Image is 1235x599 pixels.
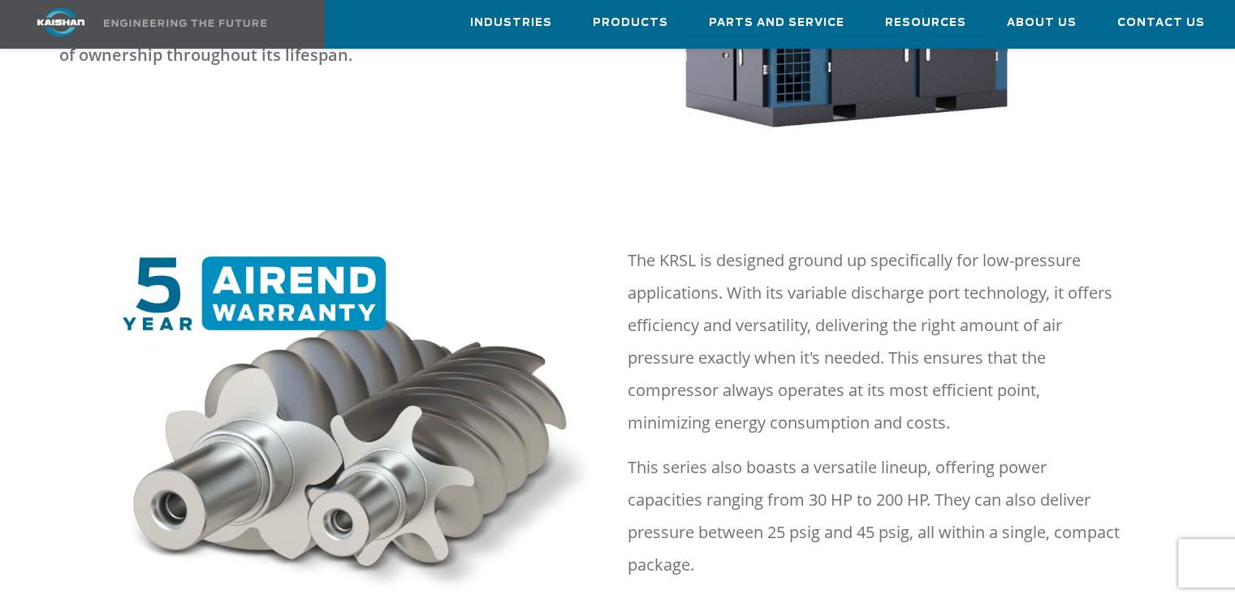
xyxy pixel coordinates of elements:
img: Engineering the future [104,19,266,27]
span: Contact Us [1117,14,1205,32]
span: Industries [470,14,552,32]
a: Parts and Service [709,1,844,45]
span: Parts and Service [709,14,844,32]
a: Contact Us [1117,1,1205,45]
a: About Us [1007,1,1077,45]
p: The KRSL is designed ground up specifically for low-pressure applications. With its variable disc... [628,244,1121,439]
a: Products [593,1,668,45]
p: This series also boasts a versatile lineup, offering power capacities ranging from 30 HP to 200 H... [628,451,1121,581]
a: Resources [885,1,966,45]
a: Industries [470,1,552,45]
span: Resources [885,14,966,32]
span: Products [593,14,668,32]
span: About Us [1007,14,1077,32]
